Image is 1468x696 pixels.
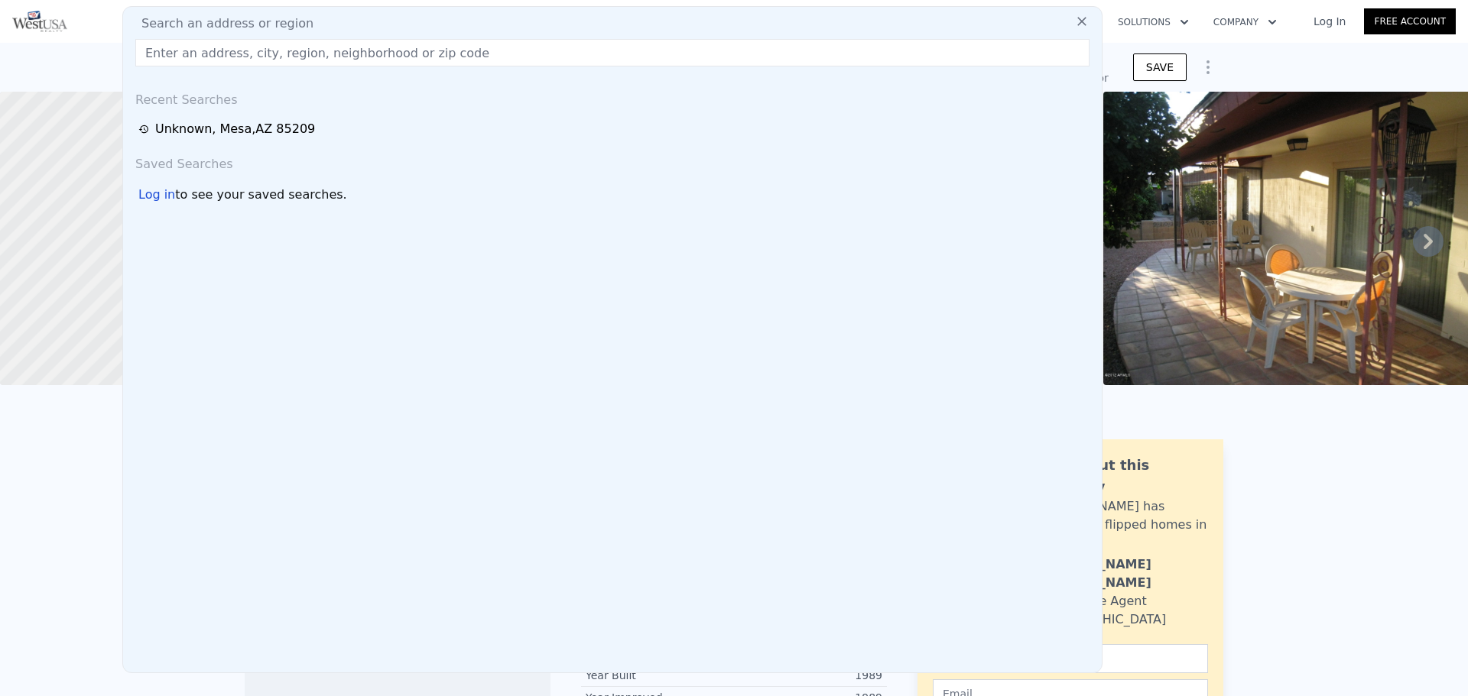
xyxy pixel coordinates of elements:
[175,186,346,204] span: to see your saved searches.
[129,15,313,33] span: Search an address or region
[155,120,315,138] div: Unknown , Mesa , AZ 85209
[1364,8,1456,34] a: Free Account
[1133,53,1187,81] button: SAVE
[1038,497,1208,552] div: [PERSON_NAME] has personally flipped homes in this area
[135,39,1090,66] input: Enter an address, city, region, neighborhood or zip code
[983,70,1109,86] div: Off Market, last sold for
[1295,14,1364,29] a: Log In
[734,668,882,683] div: 1989
[1106,8,1201,36] button: Solutions
[586,668,734,683] div: Year Built
[1038,555,1208,592] div: [PERSON_NAME] [PERSON_NAME]
[129,143,1096,180] div: Saved Searches
[138,120,1091,138] a: Unknown, Mesa,AZ 85209
[1201,8,1289,36] button: Company
[1193,52,1223,83] button: Show Options
[12,11,67,32] img: Pellego
[138,186,175,204] div: Log in
[129,79,1096,115] div: Recent Searches
[1038,455,1208,497] div: Ask about this property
